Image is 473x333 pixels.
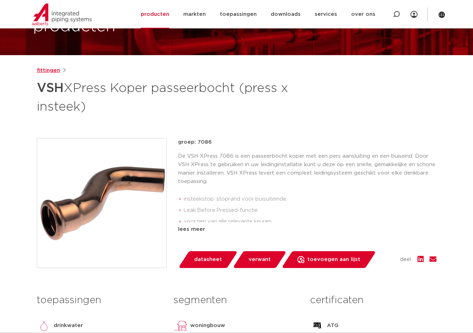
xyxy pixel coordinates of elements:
img: woningbouw [173,319,188,333]
a: fittingen [37,66,60,75]
strong: VSH [37,82,64,94]
p: ATG [327,321,339,330]
span: verwant [249,254,271,265]
img: Product Image for VSH XPress Koper passeerbocht (press x insteek) [37,138,166,268]
p: groep: 7086 [178,138,436,146]
h1: XPress Koper passeerbocht (press x insteek) [37,78,301,116]
span: deel: [400,255,412,264]
p: De VSH XPress 7086 is een passeerbocht koper met een pers aansluiting en een buiseind. Door VSH X... [178,152,436,186]
h3: certificaten [310,293,436,307]
p: woningbouw [190,321,225,330]
li: voorzien van alle relevante keuren [184,216,436,227]
p: drinkwater [54,321,83,330]
li: Leak Before Pressed-functie [184,205,436,216]
div: lees meer [178,225,436,234]
h3: segmenten [173,293,300,307]
li: insteekstop: stoprand voor buisuiteinde [184,194,436,205]
a: verwant [232,251,287,268]
img: drinkwater [37,319,51,333]
img: ATG [310,319,324,333]
a: datasheet [178,251,238,268]
span: toevoegen aan lijst [307,254,360,265]
span: datasheet [194,254,222,265]
h3: toepassingen [37,293,163,307]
